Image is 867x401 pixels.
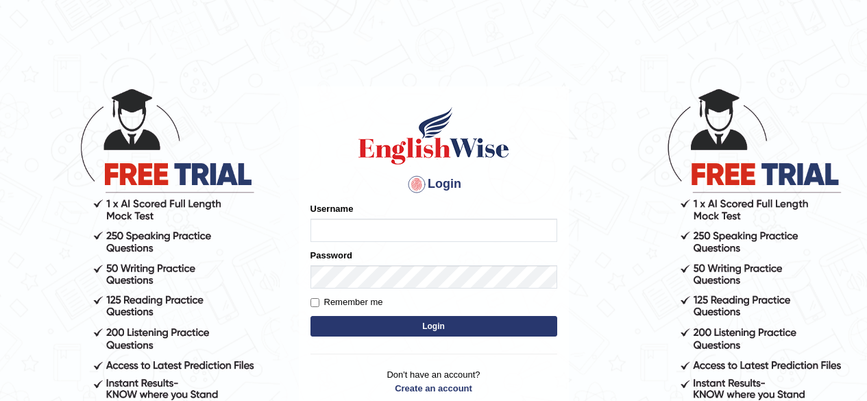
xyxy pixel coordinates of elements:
[310,382,557,395] a: Create an account
[310,249,352,262] label: Password
[356,105,512,167] img: Logo of English Wise sign in for intelligent practice with AI
[310,298,319,307] input: Remember me
[310,295,383,309] label: Remember me
[310,173,557,195] h4: Login
[310,202,354,215] label: Username
[310,316,557,337] button: Login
